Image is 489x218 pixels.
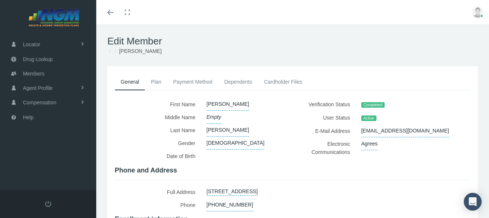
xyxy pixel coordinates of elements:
[472,7,483,18] img: user-placeholder.jpg
[361,124,449,137] span: [EMAIL_ADDRESS][DOMAIN_NAME]
[115,137,201,150] label: Gender
[115,185,201,198] label: Full Address
[464,193,482,211] div: Open Intercom Messenger
[218,74,258,90] a: Dependents
[258,74,308,90] a: Cardholder Files
[23,95,56,110] span: Compensation
[115,111,201,124] label: Middle Name
[207,111,221,124] span: Empty
[207,137,265,150] span: [DEMOGRAPHIC_DATA]
[361,102,385,108] span: Completed
[298,124,356,137] label: E-Mail Address
[107,36,478,47] h1: Edit Member
[115,74,145,90] a: General
[23,67,44,81] span: Members
[115,167,470,175] h4: Phone and Address
[207,124,249,137] span: [PERSON_NAME]
[23,37,40,51] span: Locator
[23,52,53,66] span: Drug Lookup
[207,198,253,211] span: [PHONE_NUMBER]
[23,81,53,95] span: Agent Profile
[10,8,98,27] img: NATIONAL GROUP MARKETING
[119,48,162,54] span: [PERSON_NAME]
[145,74,167,90] a: Plan
[115,198,201,211] label: Phone
[115,124,201,137] label: Last Name
[207,185,258,196] a: [STREET_ADDRESS]
[298,137,356,158] label: Electronic Communications
[361,137,378,150] span: Agrees
[298,98,356,111] label: Verification Status
[207,98,249,111] span: [PERSON_NAME]
[115,150,201,162] label: Date of Birth
[361,115,376,121] span: Active
[298,111,356,124] label: User Status
[115,98,201,111] label: First Name
[167,74,218,90] a: Payment Method
[23,110,34,124] span: Help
